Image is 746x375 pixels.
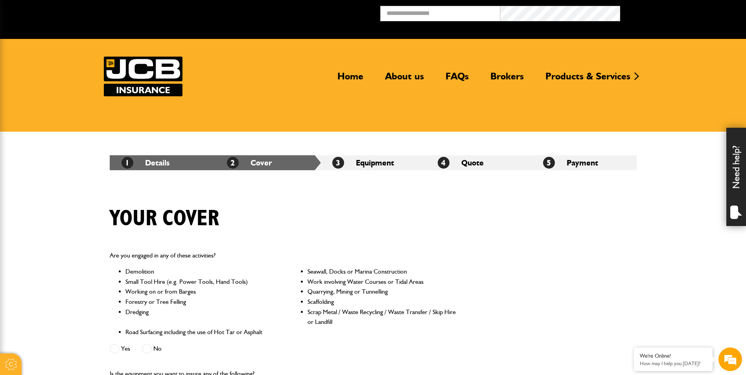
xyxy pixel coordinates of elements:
span: 2 [227,157,239,169]
li: Small Tool Hire (e.g. Power Tools, Hand Tools) [125,277,274,287]
li: Seawall, Docks or Marina Construction [308,267,457,277]
li: Work involving Water Courses or Tidal Areas [308,277,457,287]
h1: Your cover [110,206,219,232]
li: Cover [215,155,321,170]
li: Working on or from Barges [125,287,274,297]
a: JCB Insurance Services [104,57,182,96]
li: Forestry or Tree Felling [125,297,274,307]
li: Quarrying, Mining or Tunnelling [308,287,457,297]
span: 4 [438,157,449,169]
span: 1 [122,157,133,169]
p: Are you engaged in any of these activities? [110,250,457,261]
li: Quote [426,155,531,170]
p: How may I help you today? [640,360,707,366]
a: 1Details [122,158,169,167]
span: 3 [332,157,344,169]
a: Brokers [484,70,530,88]
li: Road Surfacing including the use of Hot Tar or Asphalt [125,327,274,337]
label: Yes [110,344,130,354]
a: FAQs [440,70,475,88]
div: We're Online! [640,353,707,359]
a: About us [379,70,430,88]
li: Payment [531,155,637,170]
li: Scrap Metal / Waste Recycling / Waste Transfer / Skip Hire or Landfill [308,307,457,327]
button: Broker Login [620,6,740,18]
div: Need help? [726,128,746,226]
a: Home [332,70,369,88]
li: Equipment [321,155,426,170]
a: Products & Services [540,70,636,88]
li: Scaffolding [308,297,457,307]
label: No [142,344,162,354]
li: Demolition [125,267,274,277]
li: Dredging [125,307,274,327]
img: JCB Insurance Services logo [104,57,182,96]
span: 5 [543,157,555,169]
